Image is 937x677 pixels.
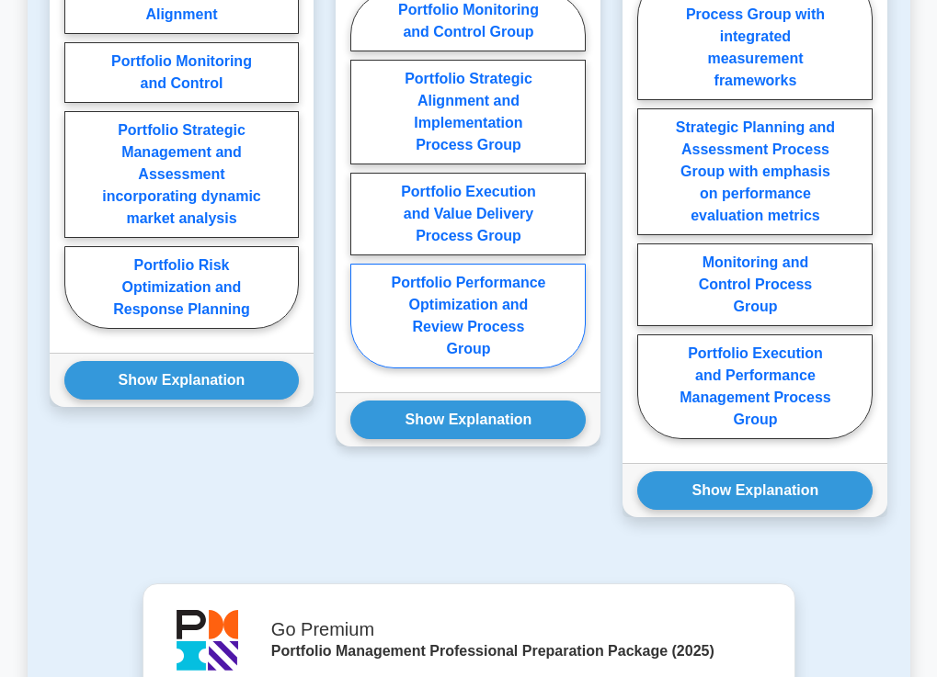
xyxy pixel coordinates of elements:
[64,111,300,238] label: Portfolio Strategic Management and Assessment incorporating dynamic market analysis
[350,401,586,439] button: Show Explanation
[637,243,873,326] label: Monitoring and Control Process Group
[637,334,873,439] label: Portfolio Execution and Performance Management Process Group
[350,264,586,368] label: Portfolio Performance Optimization and Review Process Group
[64,42,300,103] label: Portfolio Monitoring and Control
[350,173,586,255] label: Portfolio Execution and Value Delivery Process Group
[637,108,873,235] label: Strategic Planning and Assessment Process Group with emphasis on performance evaluation metrics
[637,471,873,510] button: Show Explanation
[350,60,586,164] label: Portfolio Strategic Alignment and Implementation Process Group
[64,361,300,400] button: Show Explanation
[64,246,300,329] label: Portfolio Risk Optimization and Response Planning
